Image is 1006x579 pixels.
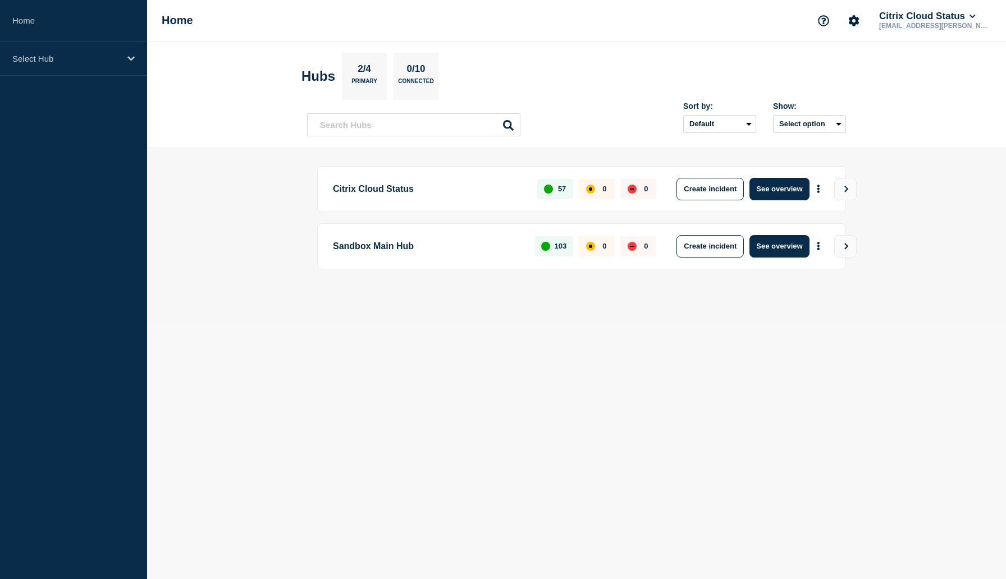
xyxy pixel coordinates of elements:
[558,185,566,193] p: 57
[541,242,550,251] div: up
[403,63,429,78] p: 0/10
[544,185,553,194] div: up
[644,242,648,250] p: 0
[773,115,846,133] button: Select option
[12,54,120,63] p: Select Hub
[877,22,994,30] p: [EMAIL_ADDRESS][PERSON_NAME][DOMAIN_NAME]
[602,242,606,250] p: 0
[834,178,857,200] button: View
[555,242,567,250] p: 103
[812,9,835,33] button: Support
[811,178,826,199] button: More actions
[834,235,857,258] button: View
[162,14,193,27] h1: Home
[749,178,809,200] button: See overview
[351,78,377,90] p: Primary
[811,236,826,256] button: More actions
[602,185,606,193] p: 0
[877,11,978,22] button: Citrix Cloud Status
[683,102,756,111] div: Sort by:
[333,178,524,200] p: Citrix Cloud Status
[676,178,744,200] button: Create incident
[398,78,433,90] p: Connected
[301,68,335,84] h2: Hubs
[628,185,637,194] div: down
[628,242,637,251] div: down
[676,235,744,258] button: Create incident
[773,102,846,111] div: Show:
[333,235,522,258] p: Sandbox Main Hub
[842,9,866,33] button: Account settings
[586,185,595,194] div: affected
[683,115,756,133] select: Sort by
[354,63,376,78] p: 2/4
[586,242,595,251] div: affected
[644,185,648,193] p: 0
[749,235,809,258] button: See overview
[307,113,520,136] input: Search Hubs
